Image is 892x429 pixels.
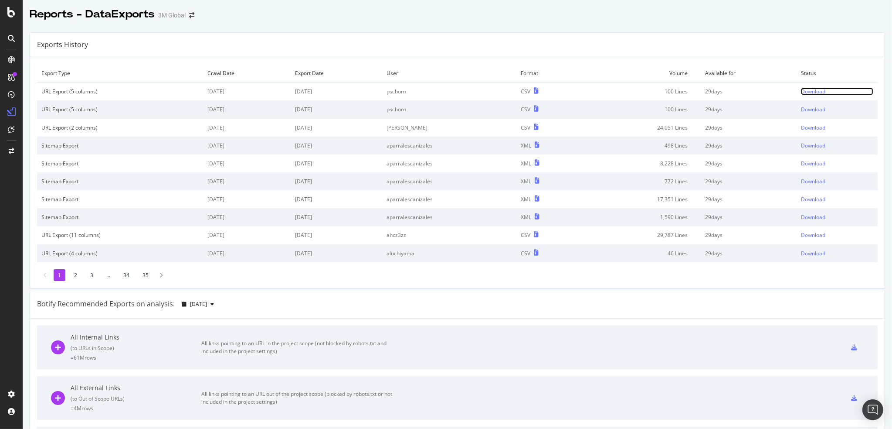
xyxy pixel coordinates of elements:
[102,269,115,281] li: ...
[521,213,531,221] div: XML
[178,297,217,311] button: [DATE]
[71,395,201,402] div: ( to Out of Scope URLs )
[583,100,701,118] td: 100 Lines
[382,82,516,101] td: pschorn
[701,154,797,172] td: 29 days
[521,142,531,149] div: XML
[801,250,873,257] a: Download
[291,190,382,208] td: [DATE]
[382,154,516,172] td: aparralescanizales
[203,100,290,118] td: [DATE]
[701,82,797,101] td: 29 days
[521,178,531,185] div: XML
[801,178,873,185] a: Download
[138,269,153,281] li: 35
[801,250,825,257] div: Download
[291,119,382,137] td: [DATE]
[291,226,382,244] td: [DATE]
[521,250,530,257] div: CSV
[203,190,290,208] td: [DATE]
[41,213,199,221] div: Sitemap Export
[37,64,203,82] td: Export Type
[382,64,516,82] td: User
[583,119,701,137] td: 24,051 Lines
[516,64,583,82] td: Format
[30,7,155,22] div: Reports - DataExports
[41,142,199,149] div: Sitemap Export
[583,154,701,172] td: 8,228 Lines
[37,40,88,50] div: Exports History
[203,172,290,190] td: [DATE]
[41,106,199,113] div: URL Export (5 columns)
[71,333,201,342] div: All Internal Links
[801,178,825,185] div: Download
[382,208,516,226] td: aparralescanizales
[382,172,516,190] td: aparralescanizales
[158,11,186,20] div: 3M Global
[291,64,382,82] td: Export Date
[382,137,516,154] td: aparralescanizales
[119,269,134,281] li: 34
[203,226,290,244] td: [DATE]
[583,244,701,262] td: 46 Lines
[71,344,201,352] div: ( to URLs in Scope )
[583,172,701,190] td: 772 Lines
[701,172,797,190] td: 29 days
[521,88,530,95] div: CSV
[382,190,516,208] td: aparralescanizales
[291,172,382,190] td: [DATE]
[41,124,199,131] div: URL Export (2 columns)
[203,82,290,101] td: [DATE]
[382,226,516,244] td: ahcz3zz
[797,64,878,82] td: Status
[203,208,290,226] td: [DATE]
[203,137,290,154] td: [DATE]
[583,82,701,101] td: 100 Lines
[801,231,825,239] div: Download
[701,100,797,118] td: 29 days
[71,384,201,392] div: All External Links
[801,196,873,203] a: Download
[583,137,701,154] td: 498 Lines
[801,106,825,113] div: Download
[851,344,857,350] div: csv-export
[291,244,382,262] td: [DATE]
[701,137,797,154] td: 29 days
[701,64,797,82] td: Available for
[86,269,98,281] li: 3
[701,208,797,226] td: 29 days
[583,226,701,244] td: 29,787 Lines
[801,106,873,113] a: Download
[291,82,382,101] td: [DATE]
[521,124,530,131] div: CSV
[701,226,797,244] td: 29 days
[291,100,382,118] td: [DATE]
[801,213,825,221] div: Download
[862,399,883,420] div: Open Intercom Messenger
[801,196,825,203] div: Download
[801,124,873,131] a: Download
[801,88,873,95] a: Download
[701,119,797,137] td: 29 days
[701,244,797,262] td: 29 days
[54,269,65,281] li: 1
[291,208,382,226] td: [DATE]
[801,231,873,239] a: Download
[41,178,199,185] div: Sitemap Export
[201,340,397,355] div: All links pointing to an URL in the project scope (not blocked by robots.txt and included in the ...
[189,12,194,18] div: arrow-right-arrow-left
[801,160,825,167] div: Download
[190,300,207,308] span: 2025 Sep. 14th
[41,88,199,95] div: URL Export (5 columns)
[203,119,290,137] td: [DATE]
[41,196,199,203] div: Sitemap Export
[71,354,201,361] div: = 61M rows
[201,390,397,406] div: All links pointing to an URL out of the project scope (blocked by robots.txt or not included in t...
[203,244,290,262] td: [DATE]
[801,88,825,95] div: Download
[521,231,530,239] div: CSV
[41,160,199,167] div: Sitemap Export
[382,119,516,137] td: [PERSON_NAME]
[583,208,701,226] td: 1,590 Lines
[203,64,290,82] td: Crawl Date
